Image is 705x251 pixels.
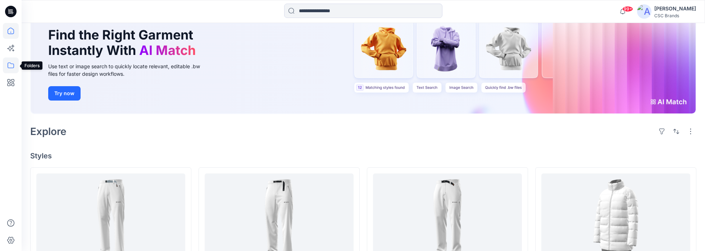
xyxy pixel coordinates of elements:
[48,86,81,101] button: Try now
[48,62,210,78] div: Use text or image search to quickly locate relevant, editable .bw files for faster design workflows.
[30,152,696,160] h4: Styles
[139,42,196,58] span: AI Match
[48,27,199,58] h1: Find the Right Garment Instantly With
[30,126,67,137] h2: Explore
[622,6,633,12] span: 99+
[654,4,696,13] div: [PERSON_NAME]
[637,4,651,19] img: avatar
[654,13,696,18] div: CSC Brands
